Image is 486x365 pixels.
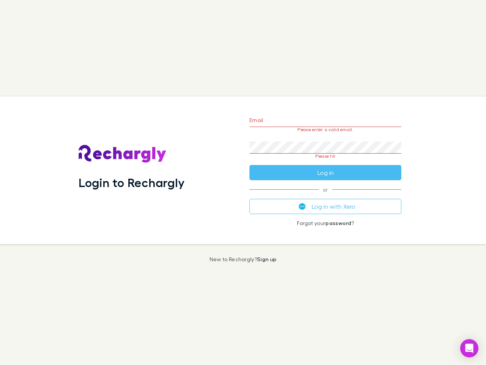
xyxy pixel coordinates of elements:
button: Log in [249,165,401,180]
p: New to Rechargly? [210,256,277,262]
h1: Login to Rechargly [79,175,185,190]
p: Please fill [249,154,401,159]
div: Open Intercom Messenger [460,339,478,357]
p: Forgot your ? [249,220,401,226]
p: Please enter a valid email. [249,127,401,132]
img: Rechargly's Logo [79,145,167,163]
button: Log in with Xero [249,199,401,214]
img: Xero's logo [299,203,306,210]
span: or [249,189,401,190]
a: Sign up [257,256,276,262]
a: password [325,220,351,226]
